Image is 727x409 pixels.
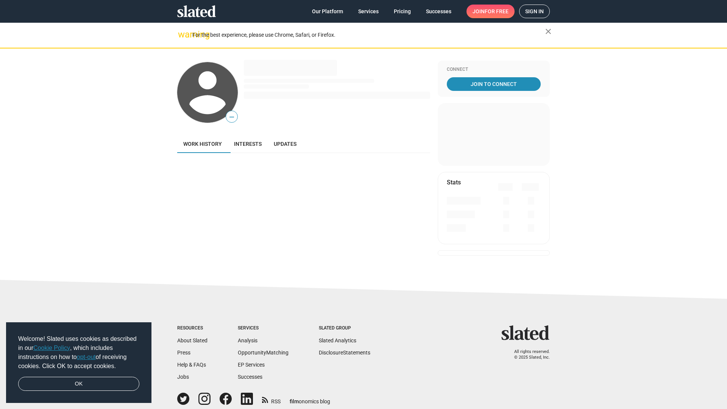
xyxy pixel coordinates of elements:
[177,337,207,343] a: About Slated
[177,374,189,380] a: Jobs
[234,141,262,147] span: Interests
[306,5,349,18] a: Our Platform
[6,322,151,403] div: cookieconsent
[544,27,553,36] mat-icon: close
[238,374,262,380] a: Successes
[228,135,268,153] a: Interests
[238,350,289,356] a: OpportunityMatching
[448,77,539,91] span: Join To Connect
[178,30,187,39] mat-icon: warning
[77,354,96,360] a: opt-out
[262,393,281,405] a: RSS
[420,5,457,18] a: Successes
[177,135,228,153] a: Work history
[274,141,296,147] span: Updates
[319,325,370,331] div: Slated Group
[319,337,356,343] a: Slated Analytics
[447,77,541,91] a: Join To Connect
[447,178,461,186] mat-card-title: Stats
[183,141,222,147] span: Work history
[192,30,545,40] div: For the best experience, please use Chrome, Safari, or Firefox.
[226,112,237,122] span: —
[33,345,70,351] a: Cookie Policy
[238,362,265,368] a: EP Services
[18,377,139,391] a: dismiss cookie message
[447,67,541,73] div: Connect
[238,337,257,343] a: Analysis
[177,362,206,368] a: Help & FAQs
[312,5,343,18] span: Our Platform
[519,5,550,18] a: Sign in
[506,349,550,360] p: All rights reserved. © 2025 Slated, Inc.
[18,334,139,371] span: Welcome! Slated uses cookies as described in our , which includes instructions on how to of recei...
[394,5,411,18] span: Pricing
[388,5,417,18] a: Pricing
[352,5,385,18] a: Services
[177,325,207,331] div: Resources
[525,5,544,18] span: Sign in
[268,135,303,153] a: Updates
[358,5,379,18] span: Services
[473,5,509,18] span: Join
[426,5,451,18] span: Successes
[485,5,509,18] span: for free
[319,350,370,356] a: DisclosureStatements
[290,398,299,404] span: film
[466,5,515,18] a: Joinfor free
[238,325,289,331] div: Services
[290,392,330,405] a: filmonomics blog
[177,350,190,356] a: Press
